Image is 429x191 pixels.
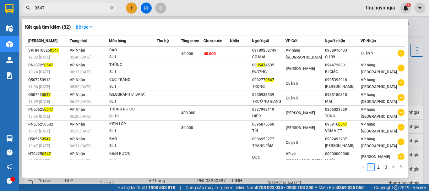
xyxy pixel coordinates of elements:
span: 05:35 [DATE] [70,129,91,133]
div: 0982493237 [325,136,361,143]
div: MAI [325,98,361,105]
a: 3 [383,164,389,171]
span: 11:36 [DATE] [28,85,50,89]
button: Bộ lọcdown [71,22,98,32]
span: 05:52 [DATE] [70,85,91,89]
div: SL: 1 [109,69,156,76]
div: SL: 1 [109,83,156,90]
span: VP Nhận [70,93,85,97]
span: 12:02 [DATE] [28,55,50,59]
li: Previous Page [360,163,367,171]
span: down [88,25,93,29]
div: TÙNG [325,113,361,120]
span: 0547 [338,122,347,126]
div: CÔ MAI [252,54,285,60]
div: HIỆP [252,113,285,120]
button: left [360,163,367,171]
span: notification [7,164,13,170]
div: ĐƯỜNG [252,69,285,75]
img: solution-icon [6,72,13,79]
span: VP Nhận [361,39,376,43]
div: 090277 [252,77,285,83]
span: 05:40 [DATE] [70,55,91,59]
span: 18:47 [DATE] [28,144,50,148]
div: 0905933939 [252,92,285,98]
span: left [361,165,365,169]
span: 40.000 [181,52,193,56]
span: 0547 [50,48,59,53]
span: [PERSON_NAME] [286,126,315,130]
div: ĐỨC [252,154,285,161]
img: logo-vxr [5,4,14,14]
span: Quận 5 [286,140,298,145]
span: 06:20 [DATE] [70,114,91,119]
span: question-circle [7,149,13,155]
li: Next Page [397,163,405,171]
span: 400.000 [181,111,195,115]
div: SL: 2 [109,157,156,164]
img: warehouse-icon [6,41,13,48]
strong: Bộ lọc [76,25,93,30]
span: Thu hộ [157,39,169,43]
span: 06:11 [DATE] [70,159,91,163]
div: BAO [109,136,156,143]
span: Trạng thái [70,39,87,43]
div: SL: 10 [109,113,156,120]
img: warehouse-icon [6,135,13,142]
span: plus-circle [398,109,405,116]
div: BI GIÁC [325,69,361,75]
span: VP Nhận [70,48,85,53]
span: 0547 [44,63,53,67]
h3: Kết quả tìm kiếm ( 32 ) [25,24,71,31]
span: [PERSON_NAME] [28,39,57,43]
div: PNL0625 [28,106,68,113]
li: 3 [382,163,390,171]
div: 00000000000 [325,151,361,157]
div: 0935180318 [325,92,361,98]
div: PNL0725 [28,62,68,69]
div: 09189258749 [252,47,285,54]
span: 0547 [265,78,274,82]
span: VP Nhận [70,78,85,82]
span: VP vé [GEOGRAPHIC_DATA] [286,152,322,163]
span: plus-circle [398,124,405,131]
div: Q50525 [28,136,68,143]
span: plus-circle [398,94,405,101]
span: 0547 [42,152,51,156]
div: TRỌNG [252,83,285,90]
div: TRANG TÂM [252,143,285,149]
div: KIỆN RƯỢU [109,150,156,157]
li: 1 [367,163,375,171]
div: VĂN VIỆT [325,128,361,134]
img: warehouse-icon [6,25,13,32]
span: 18:27 [DATE] [28,159,50,163]
div: THÙNG RƯỢU [109,106,156,113]
span: plus-circle [398,138,405,145]
span: VP hàng [GEOGRAPHIC_DATA] [361,137,397,148]
div: SL: 1 [109,143,156,149]
div: TÍN [252,128,285,134]
span: 18:09 [DATE] [28,99,50,104]
li: 2 [375,163,382,171]
span: VP Nhận [70,122,85,126]
span: close-circle [110,6,114,9]
div: 0944728831 [325,62,361,69]
a: 1 [367,164,374,171]
span: 16:07 [DATE] [28,129,50,133]
div: 0366021529 [325,106,361,113]
span: VP Nhận [70,107,85,112]
div: SL: 1 [109,98,156,105]
span: 0547 [257,63,265,67]
li: 4 [390,163,397,171]
span: search [26,6,30,10]
div: 09 4535 [252,62,285,69]
div: MUỘI [325,157,361,164]
div: CỤC TRẮNG [109,76,156,83]
div: SL: 1 [109,54,156,61]
span: VP hàng [GEOGRAPHIC_DATA] [286,48,322,59]
span: [PERSON_NAME] [286,111,315,115]
span: Người gửi [252,39,269,43]
span: message [7,178,13,184]
span: plus-circle [398,153,405,160]
div: 0905392918 [325,77,361,83]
